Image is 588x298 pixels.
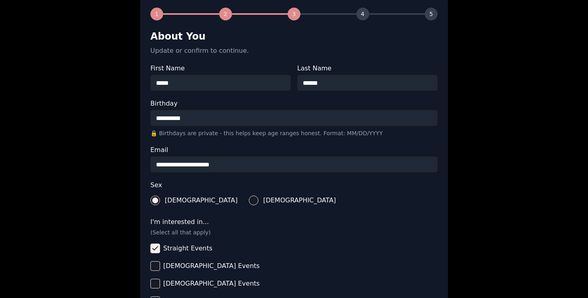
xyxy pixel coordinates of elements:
h2: About You [150,30,438,43]
span: [DEMOGRAPHIC_DATA] [263,197,336,204]
label: Last Name [297,65,438,72]
button: [DEMOGRAPHIC_DATA] Events [150,279,160,288]
div: 4 [356,8,369,20]
span: Straight Events [163,245,212,252]
label: Sex [150,182,438,188]
button: Straight Events [150,244,160,253]
p: Update or confirm to continue. [150,46,438,56]
div: 2 [219,8,232,20]
div: 5 [425,8,438,20]
label: I'm interested in... [150,219,438,225]
div: 3 [288,8,300,20]
button: [DEMOGRAPHIC_DATA] [249,196,258,205]
p: (Select all that apply) [150,228,438,236]
button: [DEMOGRAPHIC_DATA] [150,196,160,205]
p: 🔒 Birthdays are private - this helps keep age ranges honest. Format: MM/DD/YYYY [150,129,438,137]
button: [DEMOGRAPHIC_DATA] Events [150,261,160,271]
span: [DEMOGRAPHIC_DATA] Events [163,263,260,269]
span: [DEMOGRAPHIC_DATA] Events [163,280,260,287]
label: Email [150,147,438,153]
label: First Name [150,65,291,72]
span: [DEMOGRAPHIC_DATA] [165,197,238,204]
label: Birthday [150,100,438,107]
div: 1 [150,8,163,20]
